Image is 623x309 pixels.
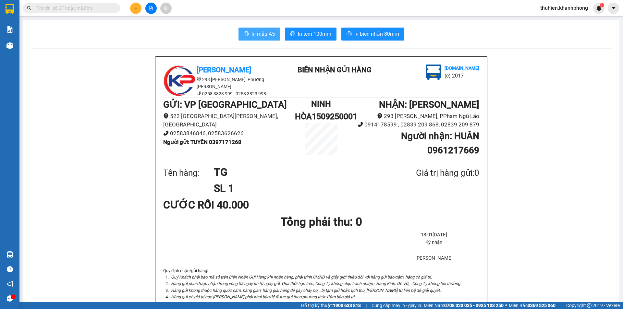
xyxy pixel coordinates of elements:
b: GỬI : VP [GEOGRAPHIC_DATA] [163,99,287,110]
strong: 0708 023 035 - 0935 103 250 [444,303,504,308]
li: VP VP [GEOGRAPHIC_DATA] [3,28,45,49]
img: icon-new-feature [596,5,602,11]
span: | [560,302,561,309]
li: Ký nhận [389,239,479,246]
div: CƯỚC RỒI 40.000 [163,197,267,213]
span: environment [163,113,169,119]
h1: NINH HÒA1509250001 [295,98,348,123]
span: file-add [149,6,153,10]
li: 0258 3823 999 , 0258 3823 998 [163,90,280,97]
span: | [366,302,367,309]
b: NHẬN : [PERSON_NAME] [379,99,479,110]
h1: TG [214,164,385,180]
li: (c) 2017 [445,72,479,80]
span: In tem 100mm [298,30,331,38]
sup: 1 [600,3,604,7]
i: Quý Khách phải báo mã số trên Biên Nhận Gửi Hàng khi nhận hàng, phải trình CMND và giấy giới thiệ... [171,275,432,279]
span: caret-down [611,5,617,11]
span: printer [244,31,249,37]
li: 293 [PERSON_NAME], PPhạm Ngũ Lão [348,112,479,121]
span: question-circle [7,266,13,272]
span: phone [163,130,169,136]
span: notification [7,281,13,287]
li: [PERSON_NAME] [389,255,479,262]
span: printer [347,31,352,37]
span: environment [377,113,383,119]
div: Tên hàng: [163,166,214,180]
strong: 1900 633 818 [333,303,361,308]
span: aim [164,6,168,10]
li: 18:01[DATE] [389,231,479,239]
button: printerIn mẫu A5 [238,28,280,41]
span: In biên nhận 80mm [354,30,399,38]
li: VP [PERSON_NAME] [45,28,86,35]
i: Hàng gửi phải được nhận trong vòng 05 ngày kể từ ngày gửi. Quá thời hạn trên, Công Ty không chịu ... [171,281,461,286]
li: 0914178599 , 02839 209 868, 02839 209 879 [348,120,479,129]
li: 02583846846, 02583626626 [163,129,295,138]
span: In mẫu A5 [251,30,275,38]
img: logo-vxr [6,4,14,14]
img: logo.jpg [3,3,26,26]
span: 1 [601,3,603,7]
button: caret-down [608,3,619,14]
button: printerIn biên nhận 80mm [341,28,404,41]
span: plus [134,6,138,10]
strong: 0369 525 060 [528,303,556,308]
button: file-add [145,3,157,14]
span: environment [45,36,49,41]
b: [PERSON_NAME] [197,66,251,74]
b: BIÊN NHẬN GỬI HÀNG [298,66,372,74]
img: logo.jpg [426,65,441,80]
b: [DOMAIN_NAME] [445,65,479,71]
button: plus [130,3,141,14]
img: solution-icon [6,26,13,33]
li: 293 [PERSON_NAME], Phường [PERSON_NAME] [163,76,280,90]
span: Cung cấp máy in - giấy in: [372,302,422,309]
span: ⚪️ [505,304,507,307]
b: Người nhận : HUÂN 0961217669 [401,131,479,156]
i: Trường hợp hàng mất, Công Ty bồi thường 100% đúng với giá trị Khách Hàng khai báo, nếu không khai... [171,301,455,306]
li: 522 [GEOGRAPHIC_DATA][PERSON_NAME], [GEOGRAPHIC_DATA] [163,112,295,129]
b: Người gửi : TUYỀN 0397171268 [163,139,241,145]
span: Hỗ trợ kỹ thuật: [301,302,361,309]
li: [PERSON_NAME] [3,3,94,16]
span: phone [358,122,363,127]
span: printer [290,31,295,37]
span: copyright [587,303,592,308]
div: Giá trị hàng gửi: 0 [385,166,479,180]
span: Miền Nam [424,302,504,309]
input: Tìm tên, số ĐT hoặc mã đơn [36,5,112,12]
button: printerIn tem 100mm [285,28,336,41]
span: thuhien.khanhphong [535,4,593,12]
span: environment [197,77,201,81]
h1: SL 1 [214,180,385,196]
b: 293 [PERSON_NAME], PPhạm Ngũ Lão [45,36,80,55]
img: logo.jpg [163,65,196,97]
span: message [7,295,13,302]
span: Miền Bắc [509,302,556,309]
h1: Tổng phải thu: 0 [163,213,479,231]
img: warehouse-icon [6,42,13,49]
i: Hàng gửi có giá trị cao [PERSON_NAME] phải khai báo để được gửi theo phương thức đảm bảo giá trị. [171,294,355,299]
span: phone [197,91,201,96]
i: Hàng gửi không thuộc hàng quốc cấm, hàng gian, hàng giả, hàng dễ gây cháy nổ,...bị tạm giữ hoặc t... [171,288,441,293]
span: search [27,6,31,10]
button: aim [160,3,172,14]
img: warehouse-icon [6,251,13,258]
